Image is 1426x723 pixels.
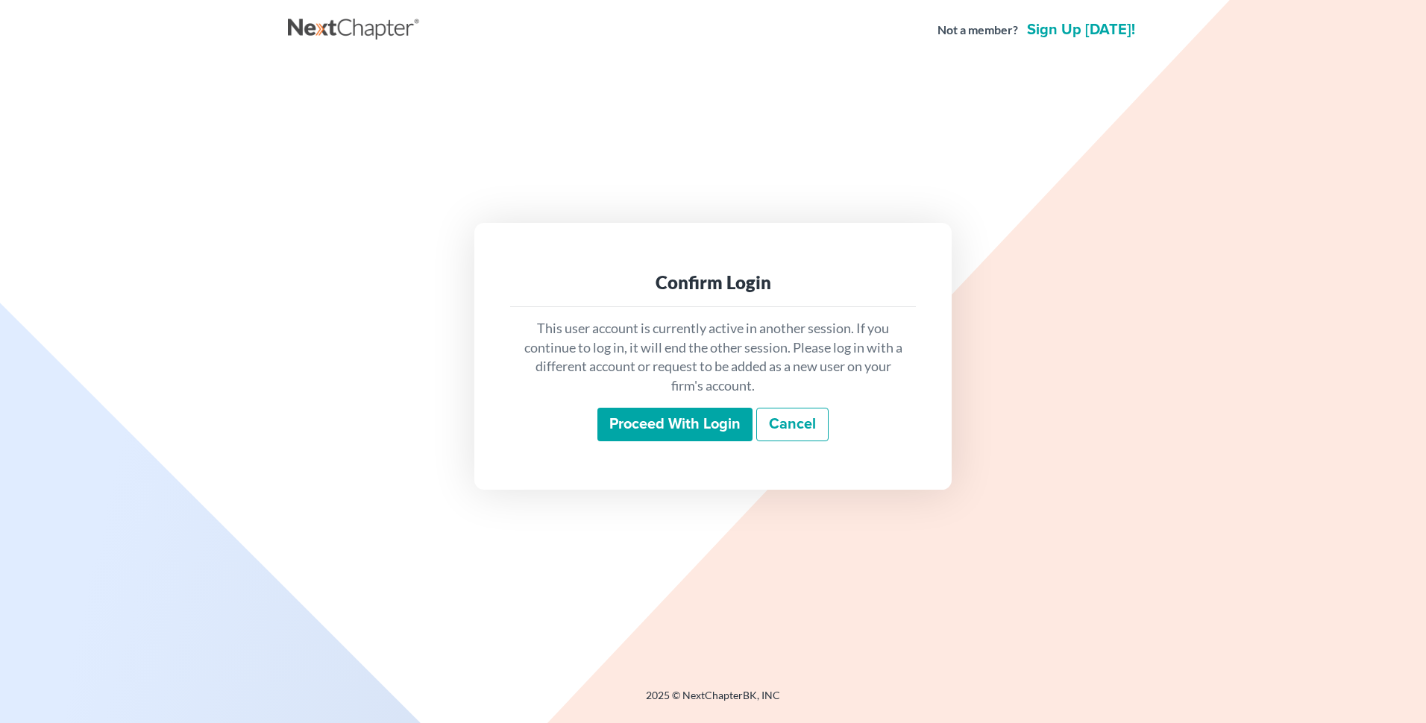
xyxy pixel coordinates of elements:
[937,22,1018,39] strong: Not a member?
[522,271,904,294] div: Confirm Login
[756,408,829,442] a: Cancel
[1024,22,1138,37] a: Sign up [DATE]!
[288,688,1138,715] div: 2025 © NextChapterBK, INC
[522,319,904,396] p: This user account is currently active in another session. If you continue to log in, it will end ...
[597,408,753,442] input: Proceed with login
